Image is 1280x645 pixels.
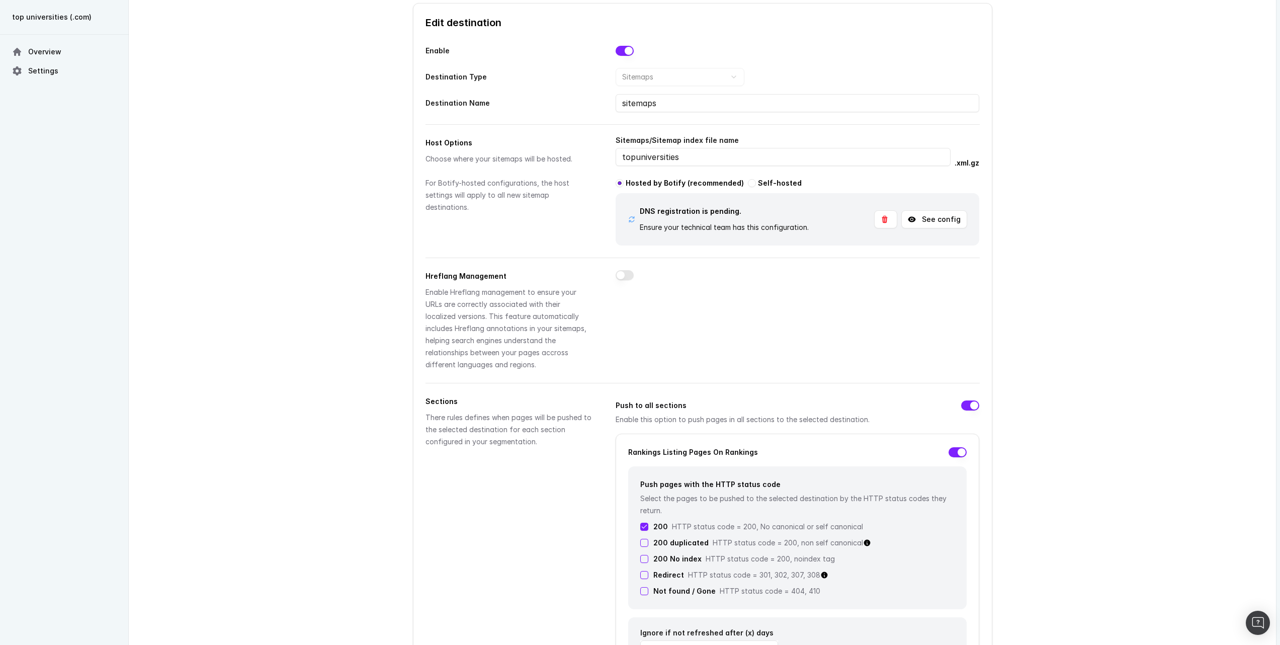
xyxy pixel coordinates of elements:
div: .xml.gz [955,157,979,169]
a: Settings [8,62,121,80]
div: Open Intercom Messenger [1246,611,1270,635]
h3: DNS registration is pending. [640,205,809,217]
label: Destination Type [425,68,592,86]
div: Ensure your technical team has this configuration. [640,221,809,233]
p: Select the pages to be pushed to the selected destination by the HTTP status codes they return. [640,493,955,517]
label: Rankings Listing Pages On Rankings [628,446,758,458]
label: Destination Name [425,94,592,112]
div: Enable Hreflang management to ensure your URLs are correctly associated with their localized vers... [425,286,592,371]
h2: Hreflang Management [425,270,592,282]
label: Enable [425,42,592,60]
a: Overview [8,43,121,61]
h2: Edit destination [425,16,980,30]
div: Choose where your sitemaps will be hosted. For Botify-hosted configurations, the host settings wi... [425,153,592,213]
label: Not found / Gone [653,585,716,597]
label: Ignore if not refreshed after (x) days [640,629,778,640]
label: 200 [653,521,668,533]
div: HTTP status code = 200, non self canonical [713,537,871,549]
div: There rules defines when pages will be pushed to the selected destination for each section config... [425,412,592,448]
label: Self-hosted [758,177,802,189]
label: Hosted by Botify (recommended) [626,177,744,189]
label: Push pages with the HTTP status code [640,480,781,489]
p: HTTP status code = 200, noindex tag [706,553,835,565]
p: Enable this option to push pages in all sections to the selected destination. [616,414,945,426]
h2: Host Options [425,137,592,149]
label: Sitemaps/Sitemap index file name [616,137,951,148]
p: HTTP status code = 200, No canonical or self canonical [672,521,863,533]
label: Push to all sections [616,399,687,412]
label: 200 No index [653,553,702,565]
h2: Sections [425,395,592,408]
button: See config [901,210,967,228]
label: Redirect [653,569,684,581]
button: top universities (.com) [8,8,121,26]
p: HTTP status code = 404, 410 [720,585,820,597]
label: 200 duplicated [653,537,709,549]
div: HTTP status code = 301, 302, 307, 308 [688,569,828,581]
